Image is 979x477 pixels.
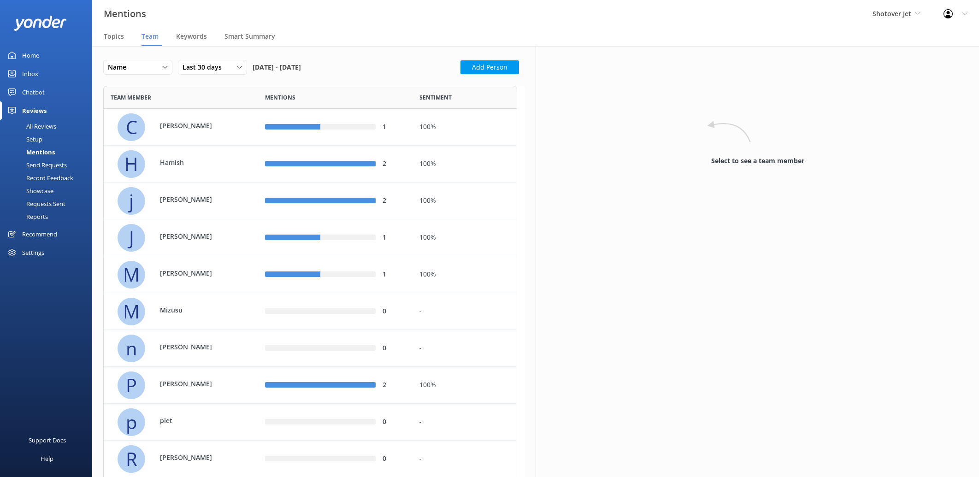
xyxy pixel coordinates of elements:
p: [PERSON_NAME] [160,231,220,241]
p: [PERSON_NAME] [160,121,220,131]
div: 2 [383,380,406,390]
p: [PERSON_NAME] [160,342,220,352]
p: [PERSON_NAME] [160,379,220,389]
span: [DATE] - [DATE] [253,60,301,75]
div: row [103,330,517,367]
span: Name [108,62,132,72]
div: Settings [22,243,44,262]
div: 1 [383,233,406,243]
div: 100% [419,233,510,243]
div: Recommend [22,225,57,243]
div: Setup [6,133,42,146]
span: Team member [111,93,151,102]
div: row [103,219,517,256]
a: Reports [6,210,92,223]
div: row [103,404,517,441]
div: Help [41,449,53,468]
p: [PERSON_NAME] [160,268,220,278]
div: 100% [419,270,510,280]
div: - [419,306,510,317]
div: M [118,261,145,289]
div: 0 [383,343,406,353]
button: Add Person [460,60,519,74]
div: Requests Sent [6,197,65,210]
p: Hamish [160,158,220,168]
div: 100% [419,122,510,132]
div: Chatbot [22,83,45,101]
div: C [118,113,145,141]
span: Smart Summary [224,32,275,41]
div: 0 [383,306,406,317]
a: Send Requests [6,159,92,171]
div: j [118,187,145,215]
span: Last 30 days [183,62,227,72]
a: Requests Sent [6,197,92,210]
div: 0 [383,417,406,427]
div: Record Feedback [6,171,73,184]
div: n [118,335,145,362]
a: Showcase [6,184,92,197]
div: 100% [419,196,510,206]
div: Reports [6,210,48,223]
div: Support Docs [29,431,66,449]
div: 1 [383,122,406,132]
div: Mentions [6,146,55,159]
img: yonder-white-logo.png [14,16,67,31]
div: Reviews [22,101,47,120]
div: - [419,417,510,427]
div: P [118,371,145,399]
p: [PERSON_NAME] [160,194,220,205]
span: Sentiment [419,93,452,102]
div: 2 [383,159,406,169]
div: Inbox [22,65,38,83]
div: - [419,454,510,464]
div: 2 [383,196,406,206]
span: Shotover Jet [873,9,911,18]
span: Keywords [176,32,207,41]
div: J [118,224,145,252]
a: All Reviews [6,120,92,133]
div: row [103,146,517,183]
div: M [118,298,145,325]
p: piet [160,416,220,426]
div: Send Requests [6,159,67,171]
div: 100% [419,159,510,169]
div: 1 [383,270,406,280]
div: row [103,256,517,293]
div: 100% [419,380,510,390]
div: R [118,445,145,473]
span: Team [142,32,159,41]
a: Mentions [6,146,92,159]
div: row [103,183,517,219]
p: Mizusu [160,305,220,315]
span: Topics [104,32,124,41]
div: row [103,109,517,146]
div: All Reviews [6,120,56,133]
div: Home [22,46,39,65]
span: Mentions [265,93,295,102]
a: Record Feedback [6,171,92,184]
div: H [118,150,145,178]
div: - [419,343,510,353]
div: row [103,293,517,330]
p: [PERSON_NAME] [160,453,220,463]
div: 0 [383,454,406,464]
h3: Mentions [104,6,146,21]
div: p [118,408,145,436]
div: row [103,367,517,404]
a: Setup [6,133,92,146]
div: Showcase [6,184,53,197]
